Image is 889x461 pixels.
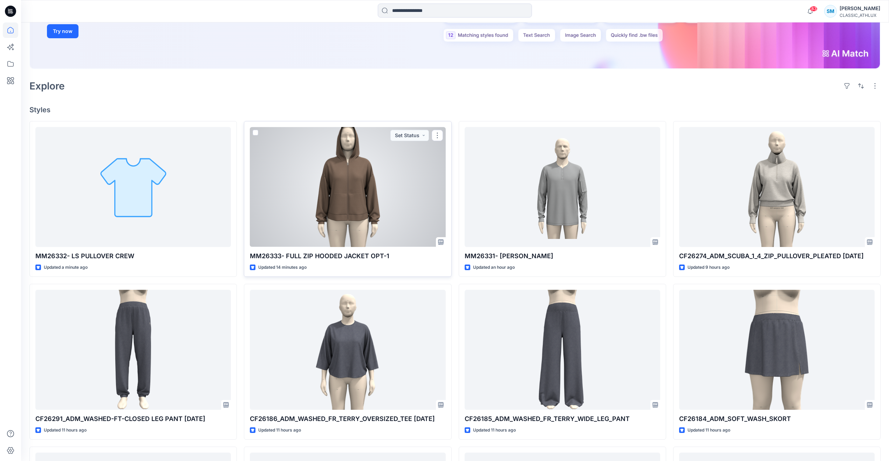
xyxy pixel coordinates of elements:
[688,427,730,434] p: Updated 11 hours ago
[688,264,730,271] p: Updated 9 hours ago
[473,264,515,271] p: Updated an hour ago
[258,427,301,434] p: Updated 11 hours ago
[44,264,88,271] p: Updated a minute ago
[679,251,875,261] p: CF26274_ADM_SCUBA_1_4_ZIP_PULLOVER_PLEATED [DATE]
[810,6,818,12] span: 83
[250,414,445,424] p: CF26186_ADM_WASHED_FR_TERRY_OVERSIZED_TEE [DATE]
[250,290,445,409] a: CF26186_ADM_WASHED_FR_TERRY_OVERSIZED_TEE 12OCT25
[840,4,880,13] div: [PERSON_NAME]
[44,427,87,434] p: Updated 11 hours ago
[824,5,837,18] div: SM
[840,13,880,18] div: CLASSIC_ATHLUX
[465,290,660,409] a: CF26185_ADM_WASHED_FR_TERRY_WIDE_LEG_PANT
[35,127,231,247] a: MM26332- LS PULLOVER CREW
[473,427,516,434] p: Updated 11 hours ago
[250,127,445,247] a: MM26333- FULL ZIP HOODED JACKET OPT-1
[29,80,65,92] h2: Explore
[679,290,875,409] a: CF26184_ADM_SOFT_WASH_SKORT
[35,251,231,261] p: MM26332- LS PULLOVER CREW
[465,251,660,261] p: MM26331- [PERSON_NAME]
[35,290,231,409] a: CF26291_ADM_WASHED-FT-CLOSED LEG PANT 12OCT25
[258,264,307,271] p: Updated 14 minutes ago
[29,106,881,114] h4: Styles
[679,414,875,424] p: CF26184_ADM_SOFT_WASH_SKORT
[47,24,78,38] button: Try now
[465,127,660,247] a: MM26331- LS HENLEY
[679,127,875,247] a: CF26274_ADM_SCUBA_1_4_ZIP_PULLOVER_PLEATED 12OCT25
[250,251,445,261] p: MM26333- FULL ZIP HOODED JACKET OPT-1
[35,414,231,424] p: CF26291_ADM_WASHED-FT-CLOSED LEG PANT [DATE]
[465,414,660,424] p: CF26185_ADM_WASHED_FR_TERRY_WIDE_LEG_PANT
